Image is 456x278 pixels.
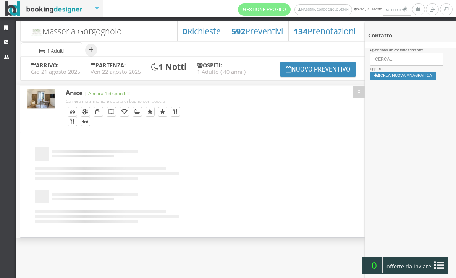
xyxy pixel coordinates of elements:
a: Gestione Profilo [238,3,291,16]
span: 0 [366,257,383,273]
div: Seleziona un contatto esistente: [370,48,451,53]
div: oppure: [365,48,456,85]
button: Notifiche [383,4,411,16]
img: BookingDesigner.com [5,1,83,16]
b: Contatto [368,32,392,39]
button: Crea nuova anagrafica [370,72,436,80]
span: giovedì, 21 agosto [238,3,412,16]
span: offerte da inviare [384,260,434,273]
button: Cerca... [370,53,444,66]
a: Masseria Gorgognolo Admin [294,4,352,15]
span: Cerca... [375,57,435,62]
